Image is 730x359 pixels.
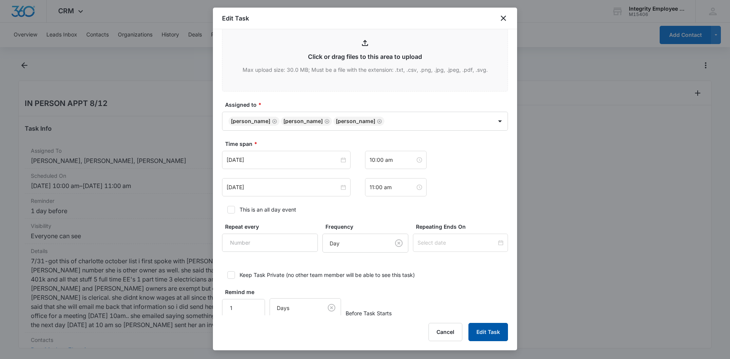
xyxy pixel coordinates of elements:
input: 10:00 am [370,156,415,164]
label: Remind me [225,288,268,296]
input: Aug 13, 2025 [227,183,339,191]
label: Repeat every [225,223,321,231]
span: Before Task Starts [346,309,392,317]
label: Repeating Ends On [416,223,511,231]
button: Cancel [428,323,462,341]
h1: Edit Task [222,14,249,23]
div: Remove Alexis Lysek [270,119,277,124]
input: Number [222,299,265,317]
button: Edit Task [468,323,508,341]
div: [PERSON_NAME] [283,119,323,124]
label: Time span [225,140,511,148]
div: Keep Task Private (no other team member will be able to see this task) [240,271,415,279]
div: Remove Nicholas Harris [375,119,382,124]
button: Clear [393,237,405,249]
button: close [499,14,508,23]
label: Assigned to [225,101,511,109]
input: 11:00 am [370,183,415,191]
label: Frequency [325,223,411,231]
input: Select date [417,239,497,247]
input: Number [222,234,318,252]
div: [PERSON_NAME] [336,119,375,124]
button: Clear [325,302,338,314]
input: Aug 13, 2025 [227,156,339,164]
div: This is an all day event [240,206,296,214]
div: Remove Dan Valentino [323,119,330,124]
div: [PERSON_NAME] [231,119,270,124]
